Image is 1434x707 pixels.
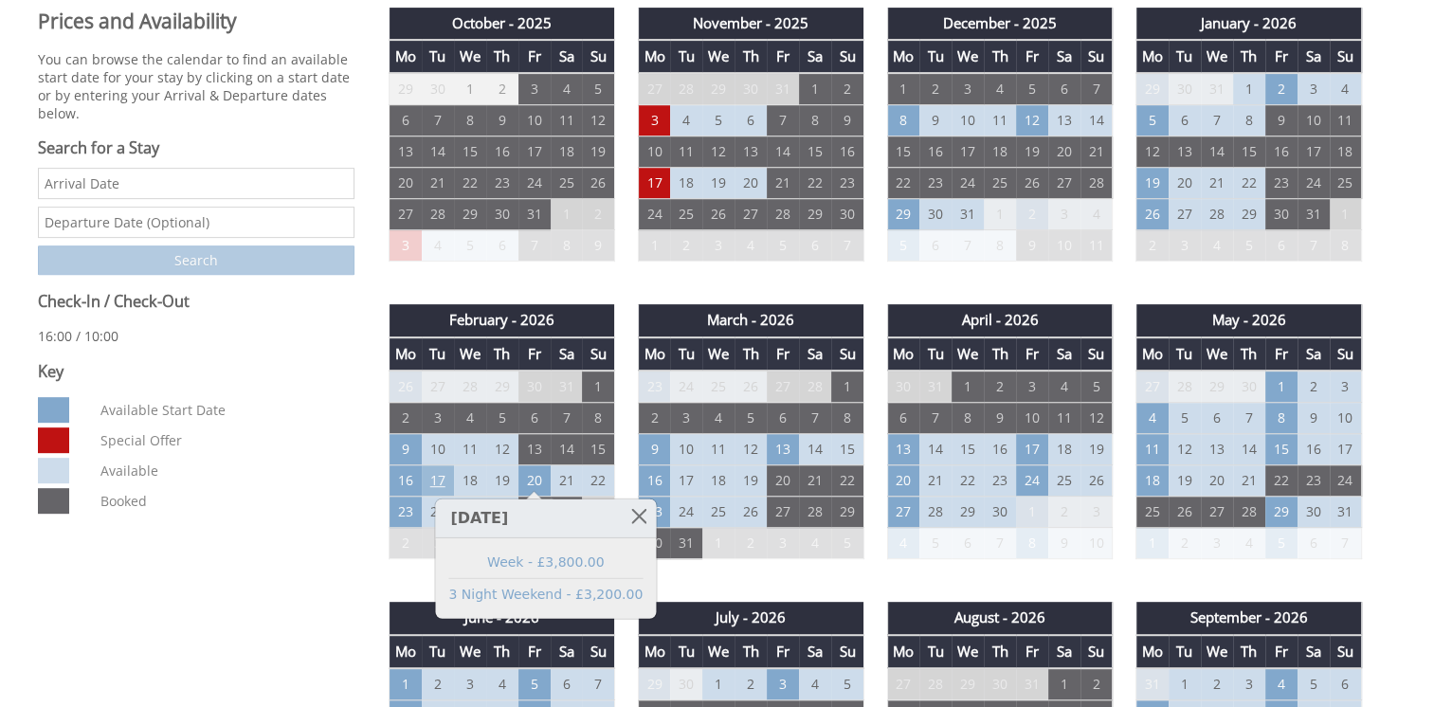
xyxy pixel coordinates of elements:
[486,403,518,434] td: 5
[638,105,670,136] td: 3
[767,136,799,168] td: 14
[422,403,454,434] td: 3
[1016,168,1048,199] td: 26
[952,40,984,73] th: We
[1169,230,1201,262] td: 3
[670,168,702,199] td: 18
[422,168,454,199] td: 21
[984,337,1016,371] th: Th
[582,168,614,199] td: 26
[1169,168,1201,199] td: 20
[1233,136,1265,168] td: 15
[702,230,735,262] td: 3
[952,105,984,136] td: 10
[1201,371,1233,403] td: 29
[486,73,518,105] td: 2
[454,199,486,230] td: 29
[486,168,518,199] td: 23
[887,403,919,434] td: 6
[38,8,354,34] a: Prices and Availability
[1265,337,1298,371] th: Fr
[1201,337,1233,371] th: We
[1048,40,1080,73] th: Sa
[551,337,583,371] th: Sa
[1298,168,1330,199] td: 24
[1080,105,1113,136] td: 14
[551,230,583,262] td: 8
[702,40,735,73] th: We
[422,105,454,136] td: 7
[1169,199,1201,230] td: 27
[1265,136,1298,168] td: 16
[518,168,551,199] td: 24
[38,207,354,238] input: Departure Date (Optional)
[518,105,551,136] td: 10
[702,199,735,230] td: 26
[702,136,735,168] td: 12
[448,585,643,605] a: 3 Night Weekend - £3,200.00
[767,371,799,403] td: 27
[702,371,735,403] td: 25
[582,199,614,230] td: 2
[1330,230,1362,262] td: 8
[1330,337,1362,371] th: Su
[638,136,670,168] td: 10
[831,371,863,403] td: 1
[831,40,863,73] th: Su
[1265,230,1298,262] td: 6
[638,73,670,105] td: 27
[670,371,702,403] td: 24
[984,230,1016,262] td: 8
[454,168,486,199] td: 22
[887,136,919,168] td: 15
[670,105,702,136] td: 4
[454,403,486,434] td: 4
[551,105,583,136] td: 11
[1016,136,1048,168] td: 19
[1330,40,1362,73] th: Su
[1298,403,1330,434] td: 9
[952,136,984,168] td: 17
[518,337,551,371] th: Fr
[1169,105,1201,136] td: 6
[390,371,422,403] td: 26
[1048,403,1080,434] td: 11
[831,73,863,105] td: 2
[831,337,863,371] th: Su
[1169,136,1201,168] td: 13
[518,40,551,73] th: Fr
[551,371,583,403] td: 31
[486,371,518,403] td: 29
[38,291,354,312] h3: Check-In / Check-Out
[1080,40,1113,73] th: Su
[887,168,919,199] td: 22
[390,40,422,73] th: Mo
[1080,403,1113,434] td: 12
[454,136,486,168] td: 15
[767,403,799,434] td: 6
[454,105,486,136] td: 8
[1048,337,1080,371] th: Sa
[702,105,735,136] td: 5
[1080,73,1113,105] td: 7
[1136,40,1169,73] th: Mo
[735,40,767,73] th: Th
[518,230,551,262] td: 7
[767,168,799,199] td: 21
[670,73,702,105] td: 28
[735,105,767,136] td: 6
[582,371,614,403] td: 1
[735,199,767,230] td: 27
[390,199,422,230] td: 27
[1016,199,1048,230] td: 2
[887,371,919,403] td: 30
[518,199,551,230] td: 31
[670,40,702,73] th: Tu
[799,40,831,73] th: Sa
[551,73,583,105] td: 4
[670,337,702,371] th: Tu
[1169,40,1201,73] th: Tu
[1016,230,1048,262] td: 9
[422,371,454,403] td: 27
